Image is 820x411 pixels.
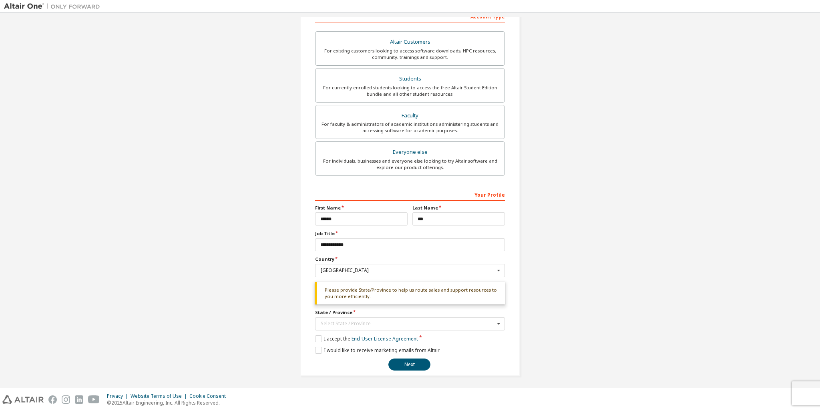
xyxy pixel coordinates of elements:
img: youtube.svg [88,395,100,404]
div: [GEOGRAPHIC_DATA] [321,268,495,273]
div: For individuals, businesses and everyone else looking to try Altair software and explore our prod... [320,158,500,171]
div: Students [320,73,500,85]
div: Select State / Province [321,321,495,326]
div: Please provide State/Province to help us route sales and support resources to you more efficiently. [315,282,505,305]
div: For currently enrolled students looking to access the free Altair Student Edition bundle and all ... [320,85,500,97]
img: altair_logo.svg [2,395,44,404]
label: I would like to receive marketing emails from Altair [315,347,440,354]
div: Your Profile [315,188,505,201]
button: Next [388,359,430,371]
div: Altair Customers [320,36,500,48]
label: I accept the [315,335,418,342]
img: instagram.svg [62,395,70,404]
img: linkedin.svg [75,395,83,404]
label: Country [315,256,505,262]
div: Privacy [107,393,131,399]
div: Website Terms of Use [131,393,189,399]
label: Job Title [315,230,505,237]
label: State / Province [315,309,505,316]
label: Last Name [412,205,505,211]
div: For faculty & administrators of academic institutions administering students and accessing softwa... [320,121,500,134]
div: For existing customers looking to access software downloads, HPC resources, community, trainings ... [320,48,500,60]
div: Everyone else [320,147,500,158]
div: Cookie Consent [189,393,231,399]
div: Faculty [320,110,500,121]
img: facebook.svg [48,395,57,404]
p: © 2025 Altair Engineering, Inc. All Rights Reserved. [107,399,231,406]
img: Altair One [4,2,104,10]
a: End-User License Agreement [352,335,418,342]
label: First Name [315,205,408,211]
